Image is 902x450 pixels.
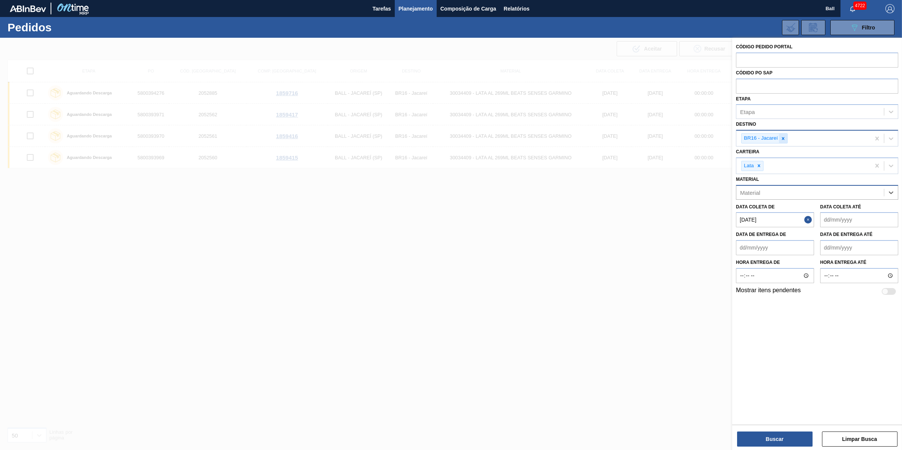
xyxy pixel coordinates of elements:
[820,212,898,227] input: dd/mm/yyyy
[736,122,756,127] label: Destino
[736,257,814,268] label: Hora entrega de
[885,4,894,13] img: Logout
[736,287,801,296] label: Mostrar itens pendentes
[820,257,898,268] label: Hora entrega até
[830,20,894,35] button: Filtro
[504,4,530,13] span: Relatórios
[736,177,759,182] label: Material
[8,23,124,32] h1: Pedidos
[740,189,760,196] div: Material
[10,5,46,12] img: TNhmsLtSVTkK8tSr43FrP2fwEKptu5GPRR3wAAAABJRU5ErkJggg==
[736,212,814,227] input: dd/mm/yyyy
[820,240,898,255] input: dd/mm/yyyy
[820,232,873,237] label: Data de Entrega até
[736,70,773,76] label: Códido PO SAP
[372,4,391,13] span: Tarefas
[736,232,786,237] label: Data de Entrega de
[853,2,867,10] span: 4722
[782,20,799,35] div: Importar Negociações dos Pedidos
[736,96,751,102] label: Etapa
[736,240,814,255] input: dd/mm/yyyy
[801,20,825,35] div: Solicitação de Revisão de Pedidos
[820,204,861,210] label: Data coleta até
[804,212,814,227] button: Close
[840,3,865,14] button: Notificações
[742,134,779,143] div: BR16 - Jacareí
[862,25,875,31] span: Filtro
[736,44,793,49] label: Código Pedido Portal
[736,204,774,210] label: Data coleta de
[440,4,496,13] span: Composição de Carga
[399,4,433,13] span: Planejamento
[736,149,759,154] label: Carteira
[742,161,755,171] div: Lata
[740,109,755,115] div: Etapa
